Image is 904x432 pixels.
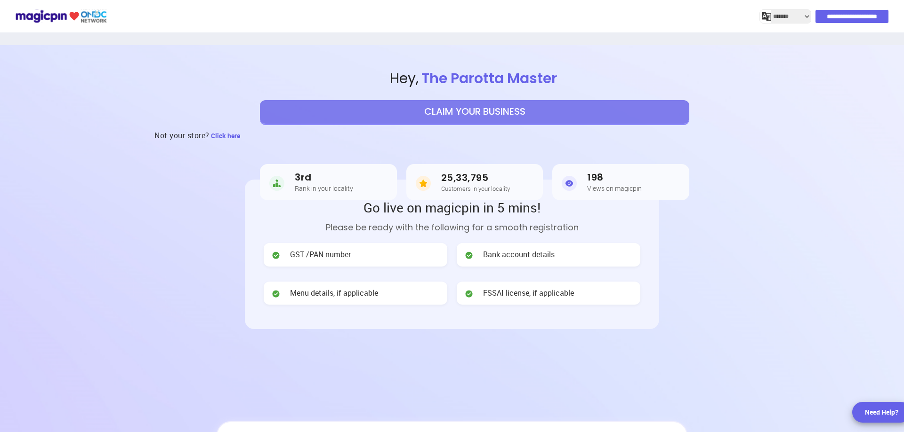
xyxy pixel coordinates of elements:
h5: Customers in your locality [441,185,510,192]
div: Need Help? [865,408,898,417]
p: Please be ready with the following for a smooth registration [264,221,640,234]
img: Rank [269,174,284,193]
img: j2MGCQAAAABJRU5ErkJggg== [762,12,771,21]
img: check [464,289,474,298]
img: check [464,251,474,260]
h3: Not your store? [154,124,210,147]
img: check [271,289,281,298]
h5: Rank in your locality [295,185,353,192]
h3: 25,33,795 [441,173,510,183]
span: GST /PAN number [290,249,351,260]
span: Menu details, if applicable [290,288,378,298]
span: Hey , [45,69,904,89]
button: CLAIM YOUR BUSINESS [260,100,689,124]
span: FSSAI license, if applicable [483,288,574,298]
img: Customers [416,174,431,193]
h5: Views on magicpin [587,185,642,192]
span: The Parotta Master [419,68,560,88]
span: Bank account details [483,249,555,260]
span: Click here [211,131,240,140]
h3: 3rd [295,172,353,183]
h2: Go live on magicpin in 5 mins! [264,198,640,216]
h3: 198 [587,172,642,183]
img: Views [562,174,577,193]
img: check [271,251,281,260]
img: ondc-logo-new-small.8a59708e.svg [15,8,107,24]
